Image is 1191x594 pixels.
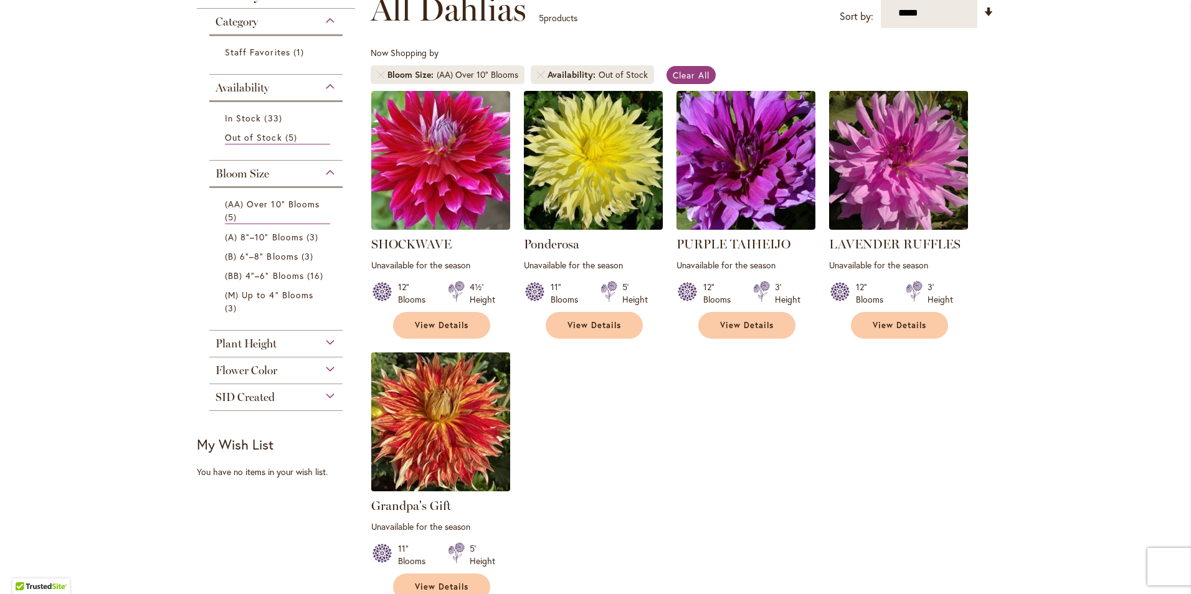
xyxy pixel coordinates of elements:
div: 12" Blooms [398,281,433,306]
span: 33 [264,111,285,125]
span: 5 [285,131,300,144]
span: Now Shopping by [371,47,439,59]
span: Availability [216,81,269,95]
div: 3' Height [775,281,800,306]
span: 5 [539,12,544,24]
a: Staff Favorites [225,45,330,59]
p: Unavailable for the season [829,259,968,271]
span: Out of Stock [225,131,282,143]
a: Ponderosa [524,237,579,252]
div: 5' Height [622,281,648,306]
span: (A) 8"–10" Blooms [225,231,303,243]
span: (AA) Over 10" Blooms [225,198,320,210]
img: Shockwave [371,91,510,230]
a: Shockwave [371,220,510,232]
span: Bloom Size [216,167,269,181]
span: View Details [415,320,468,331]
span: (M) Up to 4" Blooms [225,289,313,301]
a: (A) 8"–10" Blooms 3 [225,230,330,243]
span: Bloom Size [387,68,437,81]
img: PURPLE TAIHEIJO [676,91,815,230]
span: Category [216,15,258,29]
a: View Details [393,312,490,339]
label: Sort by: [840,5,873,28]
a: Remove Bloom Size (AA) Over 10" Blooms [377,71,384,78]
span: Availability [548,68,599,81]
div: 11" Blooms [551,281,586,306]
div: 12" Blooms [856,281,891,306]
strong: My Wish List [197,435,273,453]
span: (B) 6"–8" Blooms [225,250,298,262]
span: View Details [415,582,468,592]
span: Flower Color [216,364,277,377]
a: (B) 6"–8" Blooms 3 [225,250,330,263]
span: View Details [873,320,926,331]
div: 12" Blooms [703,281,738,306]
a: (M) Up to 4" Blooms 3 [225,288,330,314]
span: 3 [306,230,321,243]
a: View Details [851,312,948,339]
a: Ponderosa [524,220,663,232]
img: LAVENDER RUFFLES [829,91,968,230]
div: (AA) Over 10" Blooms [437,68,518,81]
p: Unavailable for the season [524,259,663,271]
a: PURPLE TAIHEIJO [676,237,790,252]
p: Unavailable for the season [676,259,815,271]
iframe: Launch Accessibility Center [9,550,44,585]
div: 11" Blooms [398,542,433,567]
div: 3' Height [928,281,953,306]
a: Remove Availability Out of Stock [537,71,544,78]
span: Plant Height [216,337,277,351]
span: View Details [720,320,774,331]
span: 16 [307,269,326,282]
span: Staff Favorites [225,46,290,58]
p: Unavailable for the season [371,521,510,532]
span: 3 [301,250,316,263]
a: LAVENDER RUFFLES [829,220,968,232]
span: In Stock [225,112,261,124]
a: Out of Stock 5 [225,131,330,144]
div: 4½' Height [470,281,495,306]
span: View Details [567,320,621,331]
a: (AA) Over 10" Blooms 5 [225,197,330,224]
img: Ponderosa [524,91,663,230]
a: View Details [698,312,795,339]
a: Clear All [667,66,716,84]
a: Grandpa's Gift [371,482,510,494]
a: SHOCKWAVE [371,237,452,252]
a: Grandpa's Gift [371,498,451,513]
a: In Stock 33 [225,111,330,125]
span: (BB) 4"–6" Blooms [225,270,304,281]
a: View Details [546,312,643,339]
div: You have no items in your wish list. [197,466,363,478]
span: 1 [293,45,307,59]
p: products [539,8,577,28]
span: 3 [225,301,240,314]
span: SID Created [216,390,275,404]
a: (BB) 4"–6" Blooms 16 [225,269,330,282]
a: PURPLE TAIHEIJO [676,220,815,232]
span: Clear All [673,69,709,81]
p: Unavailable for the season [371,259,510,271]
div: Out of Stock [599,68,648,81]
div: 5' Height [470,542,495,567]
span: 5 [225,210,240,224]
img: Grandpa's Gift [368,349,514,494]
a: LAVENDER RUFFLES [829,237,961,252]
